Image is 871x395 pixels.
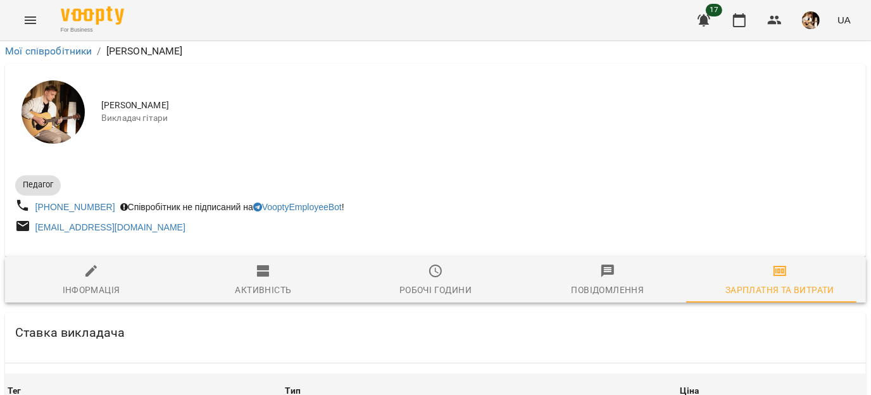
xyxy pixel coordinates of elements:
a: Мої співробітники [5,45,92,57]
div: Співробітник не підписаний на ! [118,198,347,216]
span: Педагог [15,179,61,191]
span: For Business [61,26,124,34]
a: VooptyEmployeeBot [253,202,342,212]
div: Активність [235,282,292,298]
span: [PERSON_NAME] [101,99,856,112]
a: [EMAIL_ADDRESS][DOMAIN_NAME] [35,222,185,232]
button: UA [832,8,856,32]
button: Menu [15,5,46,35]
nav: breadcrumb [5,44,866,59]
img: Voopty Logo [61,6,124,25]
img: Сергій ВЛАСОВИЧ [22,80,85,144]
p: [PERSON_NAME] [106,44,183,59]
h6: Ставка викладача [15,323,125,342]
a: [PHONE_NUMBER] [35,202,115,212]
img: 0162ea527a5616b79ea1cf03ccdd73a5.jpg [802,11,820,29]
li: / [97,44,101,59]
span: Викладач гітари [101,112,856,125]
span: 17 [706,4,722,16]
div: Повідомлення [572,282,644,298]
span: UA [837,13,851,27]
div: Інформація [63,282,120,298]
div: Зарплатня та Витрати [725,282,834,298]
div: Робочі години [399,282,472,298]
